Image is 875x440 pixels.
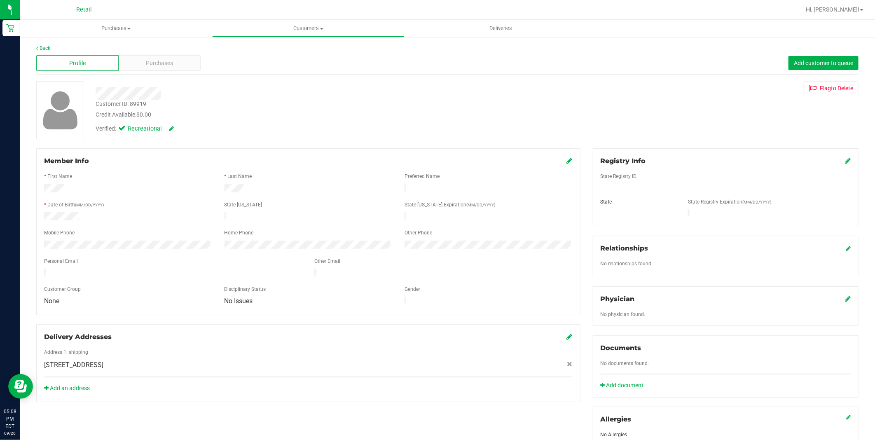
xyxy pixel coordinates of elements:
span: Recreational [128,124,161,133]
label: Other Email [314,257,340,265]
span: Purchases [20,25,212,32]
div: Credit Available: [96,110,501,119]
span: Hi, [PERSON_NAME]! [806,6,859,13]
a: Add document [601,381,648,390]
label: Date of Birth [47,201,104,208]
div: Customer ID: 89919 [96,100,146,108]
p: 09/26 [4,430,16,436]
label: Gender [405,286,420,293]
span: Retail [76,6,92,13]
span: No Issues [225,297,253,305]
label: Preferred Name [405,173,440,180]
span: Registry Info [601,157,646,165]
span: Relationships [601,244,648,252]
span: Documents [601,344,641,352]
span: Customers [213,25,404,32]
span: Delivery Addresses [44,333,112,341]
span: (MM/DD/YYYY) [75,203,104,207]
span: Profile [69,59,86,68]
span: $0.00 [136,111,151,118]
span: No documents found. [601,360,649,366]
label: Customer Group [44,286,81,293]
img: user-icon.png [39,89,82,131]
label: Mobile Phone [44,229,75,236]
iframe: Resource center [8,374,33,399]
span: Member Info [44,157,89,165]
a: Back [36,45,50,51]
inline-svg: Retail [6,24,14,32]
label: Last Name [228,173,252,180]
span: Add customer to queue [794,60,853,66]
span: None [44,297,59,305]
p: 05:08 PM EDT [4,408,16,430]
span: Physician [601,295,635,303]
label: First Name [47,173,72,180]
div: State [594,198,682,206]
label: State Registry ID [601,173,637,180]
label: Disciplinary Status [225,286,266,293]
label: State Registry Expiration [688,198,771,206]
span: Deliveries [478,25,523,32]
label: State [US_STATE] Expiration [405,201,495,208]
a: Customers [212,20,405,37]
a: Purchases [20,20,212,37]
a: Add an address [44,385,90,391]
label: Personal Email [44,257,78,265]
div: Verified: [96,124,174,133]
span: No physician found. [601,311,646,317]
span: (MM/DD/YYYY) [466,203,495,207]
span: [STREET_ADDRESS] [44,360,103,370]
span: (MM/DD/YYYY) [742,200,771,204]
button: Add customer to queue [788,56,859,70]
span: Allergies [601,415,632,423]
span: Purchases [146,59,173,68]
button: Flagto Delete [804,81,859,95]
label: Address 1: shipping [44,349,88,356]
label: State [US_STATE] [225,201,262,208]
div: No Allergies [601,431,851,438]
label: No relationships found. [601,260,653,267]
a: Deliveries [405,20,597,37]
label: Other Phone [405,229,432,236]
label: Home Phone [225,229,254,236]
